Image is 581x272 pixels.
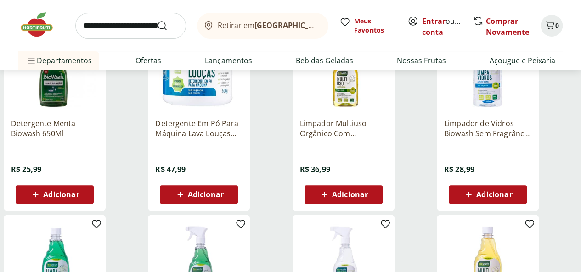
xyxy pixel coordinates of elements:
a: Bebidas Geladas [296,55,353,66]
a: Detergente Menta Biowash 650Ml [11,118,98,139]
a: Limpador de Vidros Biowash Sem Fragrância Refil 650Ml [444,118,531,139]
a: Ofertas [135,55,161,66]
span: Adicionar [43,191,79,198]
span: ou [422,16,463,38]
img: Hortifruti [18,11,64,39]
button: Menu [26,50,37,72]
a: Entrar [422,16,446,26]
a: Meus Favoritos [339,17,396,35]
a: Criar conta [422,16,473,37]
span: Meus Favoritos [354,17,396,35]
span: Departamentos [26,50,92,72]
span: R$ 28,99 [444,164,474,174]
button: Carrinho [541,15,563,37]
button: Retirar em[GEOGRAPHIC_DATA]/[GEOGRAPHIC_DATA] [197,13,328,39]
button: Adicionar [160,185,238,204]
button: Adicionar [449,185,527,204]
a: Nossas Frutas [397,55,446,66]
span: R$ 25,99 [11,164,41,174]
span: R$ 47,99 [155,164,186,174]
a: Açougue e Peixaria [490,55,555,66]
span: R$ 36,99 [300,164,330,174]
span: Adicionar [188,191,224,198]
button: Adicionar [305,185,383,204]
span: 0 [555,21,559,30]
a: Lançamentos [205,55,252,66]
a: Detergente Em Pó Para Máquina Lava Louças Biowash 500G [155,118,243,139]
a: Comprar Novamente [486,16,529,37]
button: Submit Search [157,20,179,31]
button: Adicionar [16,185,94,204]
a: Limpador Multiuso Orgânico Com Pulverizador Biowash 650Ml [300,118,387,139]
span: Adicionar [332,191,368,198]
span: Retirar em [218,21,319,29]
b: [GEOGRAPHIC_DATA]/[GEOGRAPHIC_DATA] [254,20,409,30]
input: search [75,13,186,39]
span: Adicionar [476,191,512,198]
